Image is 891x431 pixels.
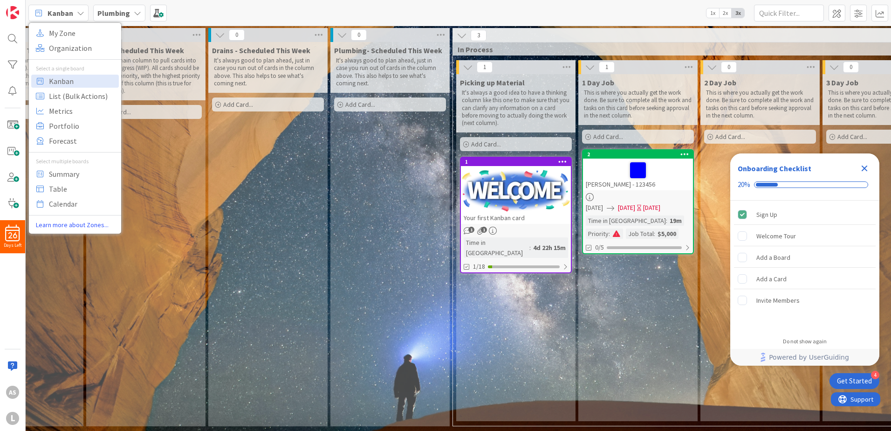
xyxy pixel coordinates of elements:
[583,159,693,190] div: [PERSON_NAME] - 123456
[461,158,571,224] div: 1Your first Kanban card
[618,203,635,213] span: [DATE]
[738,163,811,174] div: Onboarding Checklist
[531,243,568,253] div: 4d 22h 15m
[468,227,474,233] span: 1
[583,150,693,159] div: 2
[738,181,750,189] div: 20%
[31,42,119,55] a: Organization
[586,215,666,226] div: Time in [GEOGRAPHIC_DATA]
[706,8,719,18] span: 1x
[462,89,570,127] p: It's always a good idea to have a thinking column like this one to make sure that you can clarify...
[20,1,42,13] span: Support
[730,153,879,366] div: Checklist Container
[49,119,116,133] span: Portfolio
[583,150,693,190] div: 2[PERSON_NAME] - 123456
[783,338,827,345] div: Do not show again
[31,104,119,118] a: Metrics
[6,6,19,19] img: Visit kanbanzone.com
[49,26,116,40] span: My Zone
[756,230,796,242] div: Welcome Tour
[730,349,879,366] div: Footer
[473,262,485,271] span: 1/18
[826,78,858,87] span: 3 Day Job
[336,57,444,87] p: It's always good to plan ahead, just in case you run out of cards in the column above. This also ...
[477,62,493,73] span: 1
[471,140,501,148] span: Add Card...
[49,104,116,118] span: Metrics
[49,134,116,148] span: Forecast
[599,62,615,73] span: 1
[837,132,867,141] span: Add Card...
[730,201,879,332] div: Checklist items
[29,220,121,230] a: Learn more about Zones...
[92,57,200,95] p: This is the main column to pull cards into Work In Progress (WIP). All cards should be in order o...
[49,89,116,103] span: List (Bulk Actions)
[735,349,875,366] a: Powered by UserGuiding
[738,181,872,189] div: Checklist progress: 20%
[31,167,119,181] a: Summary
[593,132,623,141] span: Add Card...
[626,229,654,239] div: Job Total
[756,252,790,263] div: Add a Board
[734,247,876,268] div: Add a Board is incomplete.
[223,100,253,109] span: Add Card...
[754,5,824,21] input: Quick Filter...
[6,412,19,425] div: L
[90,46,184,55] span: Septic Scheduled This Week
[837,376,872,386] div: Get Started
[97,8,130,18] b: Plumbing
[49,182,116,196] span: Table
[31,27,119,40] a: My Zone
[715,132,745,141] span: Add Card...
[214,57,322,87] p: It's always good to plan ahead, just in case you run out of cards in the column above. This also ...
[843,62,859,73] span: 0
[734,226,876,246] div: Welcome Tour is incomplete.
[706,89,814,119] p: This is where you actually get the work done. Be sure to complete all the work and tasks on this ...
[586,203,603,213] span: [DATE]
[460,78,525,87] span: Picking up Material
[49,41,116,55] span: Organization
[586,229,609,239] div: Priority
[587,151,693,158] div: 2
[461,212,571,224] div: Your first Kanban card
[721,62,737,73] span: 0
[609,229,610,239] span: :
[29,157,121,166] div: Select multiple boards
[769,352,849,363] span: Powered by UserGuiding
[643,203,660,213] div: [DATE]
[584,89,692,119] p: This is where you actually get the work done. Be sure to complete all the work and tasks on this ...
[465,159,571,165] div: 1
[49,197,116,211] span: Calendar
[666,215,667,226] span: :
[229,29,245,41] span: 0
[829,373,879,389] div: Open Get Started checklist, remaining modules: 4
[212,46,310,55] span: Drains - Scheduled This Week
[481,227,487,233] span: 1
[31,75,119,88] a: Kanban
[734,269,876,289] div: Add a Card is incomplete.
[334,46,442,55] span: Plumbing- Scheduled This Week
[734,290,876,311] div: Invite Members is incomplete.
[6,386,19,399] div: AS
[529,243,531,253] span: :
[464,237,529,258] div: Time in [GEOGRAPHIC_DATA]
[654,229,655,239] span: :
[582,78,614,87] span: 1 Day Job
[31,90,119,103] a: List (Bulk Actions)
[8,232,17,239] span: 26
[49,167,116,181] span: Summary
[756,209,777,220] div: Sign Up
[756,295,800,306] div: Invite Members
[345,100,375,109] span: Add Card...
[719,8,732,18] span: 2x
[655,229,679,239] div: $5,000
[756,273,787,285] div: Add a Card
[31,197,119,210] a: Calendar
[31,134,119,147] a: Forecast
[732,8,744,18] span: 3x
[471,30,487,41] span: 3
[49,74,116,88] span: Kanban
[31,182,119,195] a: Table
[48,7,73,19] span: Kanban
[734,204,876,225] div: Sign Up is complete.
